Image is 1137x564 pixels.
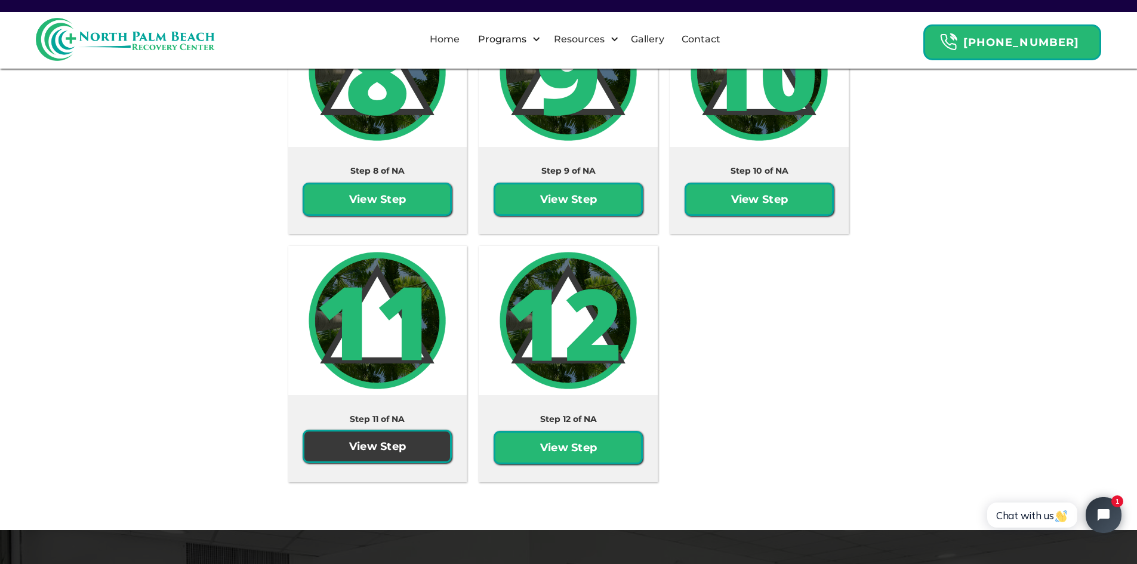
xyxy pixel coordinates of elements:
[544,20,622,58] div: Resources
[468,20,544,58] div: Programs
[540,413,597,425] h5: Step 12 of NA
[963,36,1079,49] strong: [PHONE_NUMBER]
[624,20,671,58] a: Gallery
[475,32,529,47] div: Programs
[303,183,452,216] a: View Step
[974,487,1132,543] iframe: Tidio Chat
[685,183,834,216] a: View Step
[303,430,452,463] a: View Step
[541,165,596,177] h5: Step 9 of NA
[923,19,1101,60] a: Header Calendar Icons[PHONE_NUMBER]
[350,413,405,425] h5: Step 11 of NA
[494,183,643,216] a: View Step
[674,20,728,58] a: Contact
[494,431,643,464] a: View Step
[350,165,405,177] h5: Step 8 of NA
[551,32,608,47] div: Resources
[423,20,467,58] a: Home
[731,165,788,177] h5: Step 10 of NA
[939,33,957,51] img: Header Calendar Icons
